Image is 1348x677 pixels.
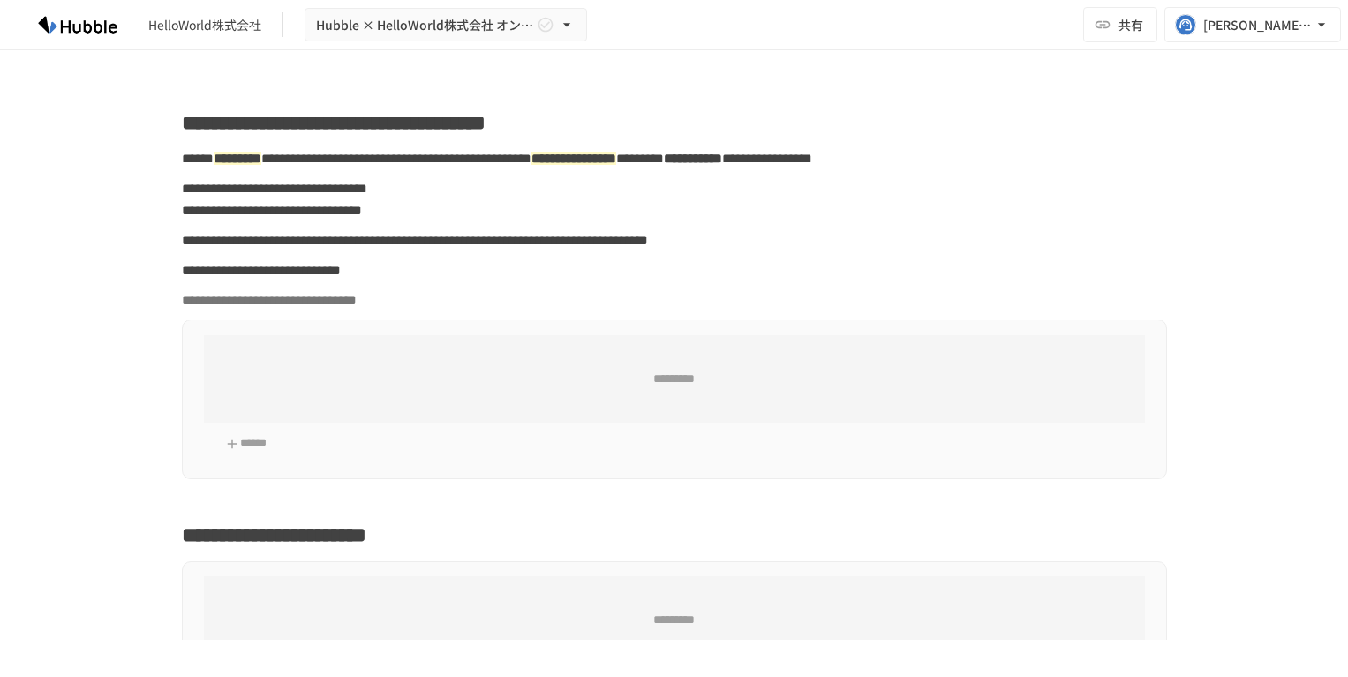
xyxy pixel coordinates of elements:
button: Hubble × HelloWorld株式会社 オンボーディングプロジェクト [305,8,587,42]
span: Hubble × HelloWorld株式会社 オンボーディングプロジェクト [316,14,533,36]
div: [PERSON_NAME][EMAIL_ADDRESS][PERSON_NAME][DOMAIN_NAME] [1203,14,1313,36]
button: [PERSON_NAME][EMAIL_ADDRESS][PERSON_NAME][DOMAIN_NAME] [1164,7,1341,42]
img: HzDRNkGCf7KYO4GfwKnzITak6oVsp5RHeZBEM1dQFiQ [21,11,134,39]
div: HelloWorld株式会社 [148,16,261,34]
button: 共有 [1083,7,1157,42]
span: 共有 [1118,15,1143,34]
